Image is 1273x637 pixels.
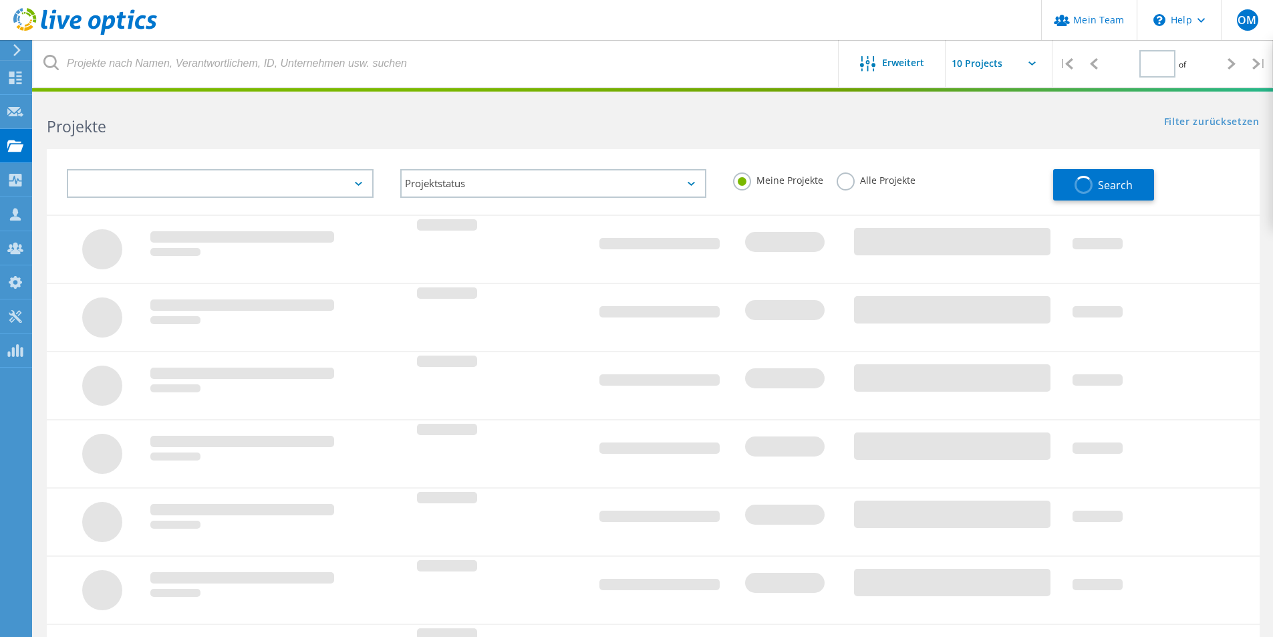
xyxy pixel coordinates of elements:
[1153,14,1165,26] svg: \n
[13,28,157,37] a: Live Optics Dashboard
[1164,117,1260,128] a: Filter zurücksetzen
[1053,169,1154,201] button: Search
[837,172,915,185] label: Alle Projekte
[1098,178,1133,193] span: Search
[33,40,839,87] input: Projekte nach Namen, Verantwortlichem, ID, Unternehmen usw. suchen
[1246,40,1273,88] div: |
[882,58,924,68] span: Erweitert
[1052,40,1080,88] div: |
[733,172,823,185] label: Meine Projekte
[47,116,106,137] b: Projekte
[1179,59,1186,70] span: of
[1238,15,1256,25] span: OM
[400,169,707,198] div: Projektstatus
